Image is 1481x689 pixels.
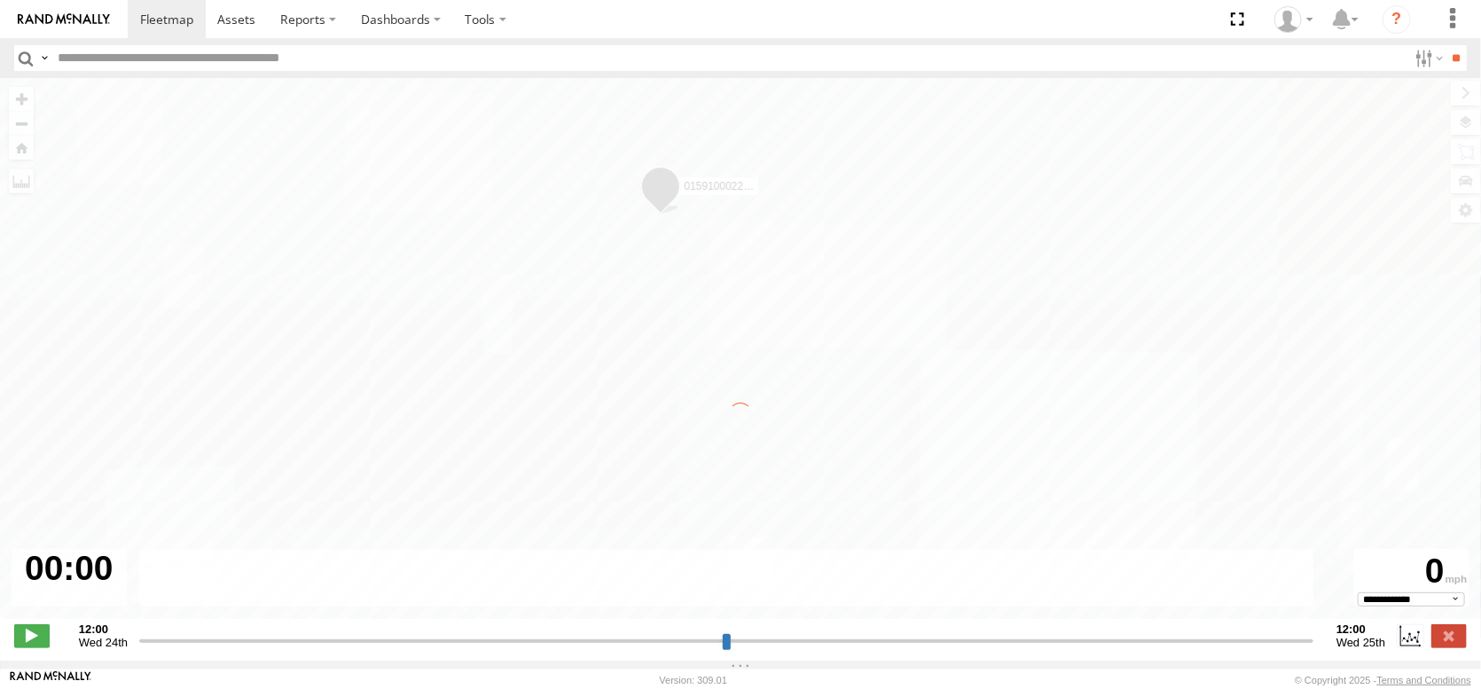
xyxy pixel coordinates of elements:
[1336,636,1385,649] span: Wed 25th
[1377,675,1471,685] a: Terms and Conditions
[1295,675,1471,685] div: © Copyright 2025 -
[1336,622,1385,636] strong: 12:00
[660,675,727,685] div: Version: 309.01
[1383,5,1411,34] i: ?
[14,624,50,647] label: Play/Stop
[79,622,128,636] strong: 12:00
[79,636,128,649] span: Wed 24th
[1408,45,1446,71] label: Search Filter Options
[1431,624,1467,647] label: Close
[37,45,51,71] label: Search Query
[1268,6,1320,33] div: Dennis Braga
[18,13,110,26] img: rand-logo.svg
[1357,552,1467,591] div: 0
[10,671,91,689] a: Visit our Website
